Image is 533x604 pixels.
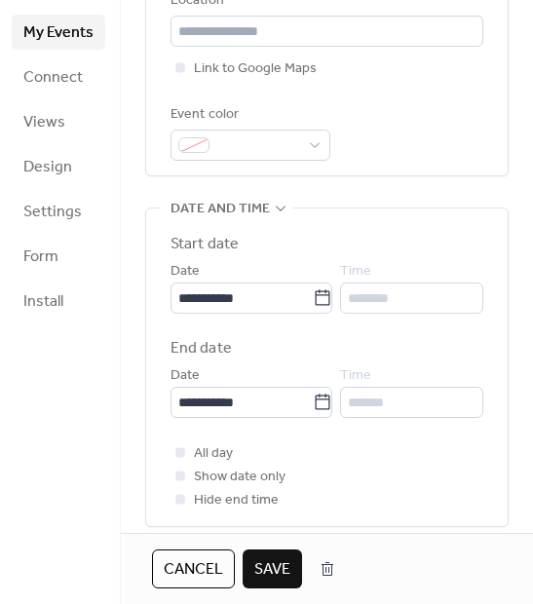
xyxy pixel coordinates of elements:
[164,558,223,582] span: Cancel
[12,59,105,94] a: Connect
[340,260,371,283] span: Time
[23,66,83,90] span: Connect
[243,549,302,588] button: Save
[171,233,239,256] div: Start date
[194,442,233,466] span: All day
[12,194,105,229] a: Settings
[171,198,270,221] span: Date and time
[12,104,105,139] a: Views
[23,21,94,45] span: My Events
[23,156,72,179] span: Design
[152,549,235,588] button: Cancel
[171,103,326,127] div: Event color
[340,364,371,388] span: Time
[23,201,82,224] span: Settings
[171,260,200,283] span: Date
[12,283,105,319] a: Install
[194,57,317,81] span: Link to Google Maps
[12,149,105,184] a: Design
[194,466,286,489] span: Show date only
[12,15,105,50] a: My Events
[23,111,65,134] span: Views
[23,245,58,269] span: Form
[194,489,279,512] span: Hide end time
[171,364,200,388] span: Date
[12,239,105,274] a: Form
[171,337,232,360] div: End date
[23,290,63,314] span: Install
[254,558,290,582] span: Save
